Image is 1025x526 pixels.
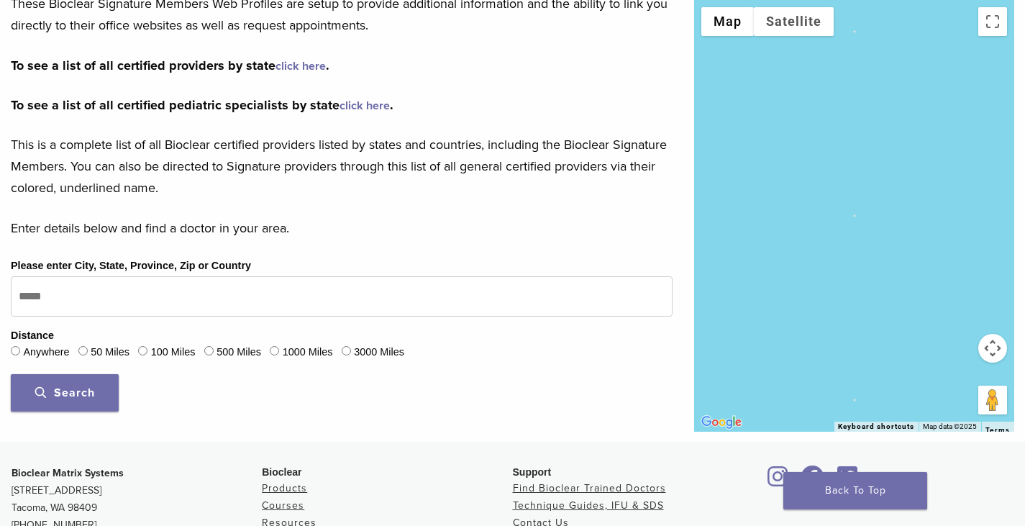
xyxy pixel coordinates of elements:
a: Find Bioclear Trained Doctors [513,482,666,494]
label: Please enter City, State, Province, Zip or Country [11,258,251,274]
label: Anywhere [23,345,69,361]
button: Keyboard shortcuts [838,422,914,432]
button: Drag Pegman onto the map to open Street View [978,386,1007,414]
a: Back To Top [783,472,927,509]
a: Bioclear [763,474,793,489]
span: Map data ©2025 [923,422,977,430]
p: This is a complete list of all Bioclear certified providers listed by states and countries, inclu... [11,134,673,199]
button: Show street map [701,7,754,36]
a: Technique Guides, IFU & SDS [513,499,664,512]
span: Search [35,386,95,400]
label: 3000 Miles [354,345,404,361]
a: click here [275,59,326,73]
span: Bioclear [262,466,301,478]
img: Google [698,413,745,432]
p: Enter details below and find a doctor in your area. [11,217,673,239]
button: Toggle fullscreen view [978,7,1007,36]
a: Courses [262,499,304,512]
strong: To see a list of all certified providers by state . [11,58,329,73]
label: 500 Miles [217,345,261,361]
a: Terms (opens in new tab) [985,426,1010,435]
strong: Bioclear Matrix Systems [12,467,124,479]
button: Map camera controls [978,334,1007,363]
label: 50 Miles [91,345,129,361]
strong: To see a list of all certified pediatric specialists by state . [11,97,393,113]
button: Search [11,374,119,412]
legend: Distance [11,328,54,344]
label: 100 Miles [151,345,196,361]
a: click here [340,99,390,113]
a: Open this area in Google Maps (opens a new window) [698,413,745,432]
a: Products [262,482,307,494]
label: 1000 Miles [283,345,333,361]
button: Show satellite imagery [754,7,834,36]
span: Support [513,466,552,478]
